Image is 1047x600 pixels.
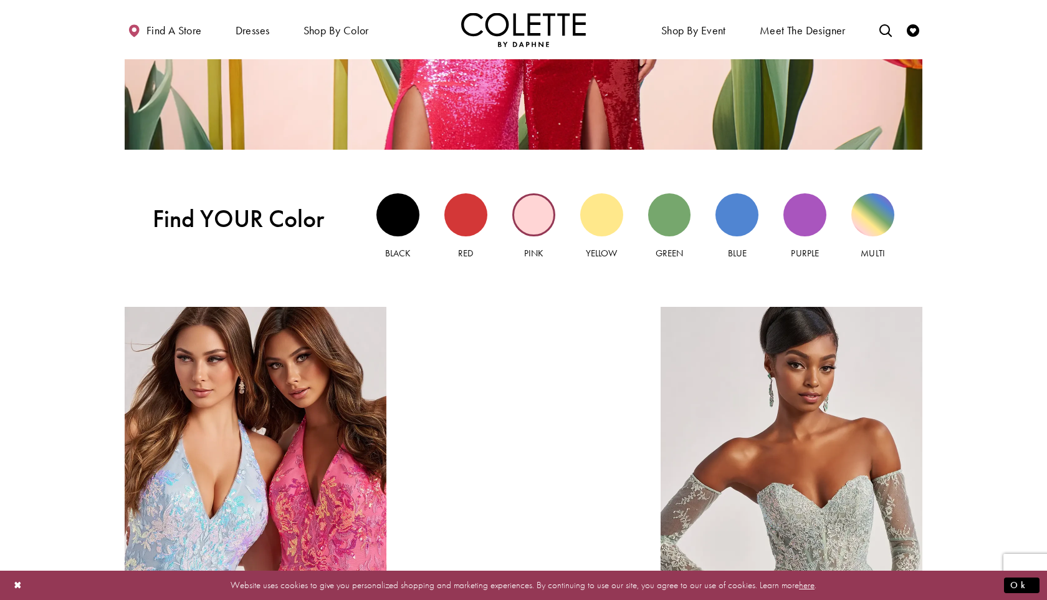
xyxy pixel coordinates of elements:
[715,193,758,260] a: Blue view Blue
[661,24,726,37] span: Shop By Event
[715,193,758,236] div: Blue view
[300,12,372,47] span: Shop by color
[783,193,826,260] a: Purple view Purple
[580,193,623,236] div: Yellow view
[728,247,747,259] span: Blue
[648,193,691,236] div: Green view
[799,579,815,591] a: here
[512,193,555,236] div: Pink view
[444,193,487,260] a: Red view Red
[648,193,691,260] a: Green view Green
[656,247,683,259] span: Green
[586,247,617,259] span: Yellow
[376,193,419,260] a: Black view Black
[461,12,586,47] a: Visit Home Page
[304,24,369,37] span: Shop by color
[125,12,204,47] a: Find a store
[658,12,729,47] span: Shop By Event
[461,12,586,47] img: Colette by Daphne
[783,193,826,236] div: Purple view
[512,193,555,260] a: Pink view Pink
[904,12,922,47] a: Check Wishlist
[7,574,29,596] button: Close Dialog
[791,247,818,259] span: Purple
[757,12,849,47] a: Meet the designer
[153,205,348,233] span: Find YOUR Color
[376,193,419,236] div: Black view
[232,12,273,47] span: Dresses
[146,24,202,37] span: Find a store
[876,12,895,47] a: Toggle search
[524,247,543,259] span: Pink
[851,193,894,236] div: Multi view
[458,247,473,259] span: Red
[760,24,846,37] span: Meet the designer
[851,193,894,260] a: Multi view Multi
[444,193,487,236] div: Red view
[861,247,884,259] span: Multi
[236,24,270,37] span: Dresses
[1004,578,1040,593] button: Submit Dialog
[90,577,957,594] p: Website uses cookies to give you personalized shopping and marketing experiences. By continuing t...
[385,247,411,259] span: Black
[580,193,623,260] a: Yellow view Yellow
